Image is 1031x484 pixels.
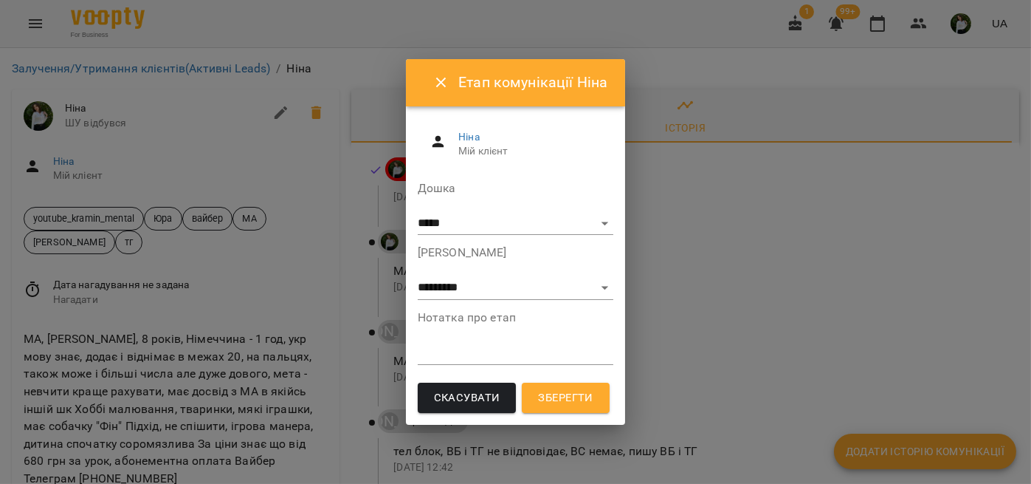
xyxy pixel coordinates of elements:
h6: Етап комунікації Ніна [458,71,607,94]
button: Close [424,65,459,100]
button: Зберегти [522,383,609,414]
span: Скасувати [434,389,500,408]
label: [PERSON_NAME] [418,247,614,259]
label: Дошка [418,183,614,194]
span: Зберегти [538,389,593,408]
a: Ніна [458,131,480,143]
span: Мій клієнт [458,144,601,159]
label: Нотатка про етап [418,312,614,324]
button: Скасувати [418,383,517,414]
